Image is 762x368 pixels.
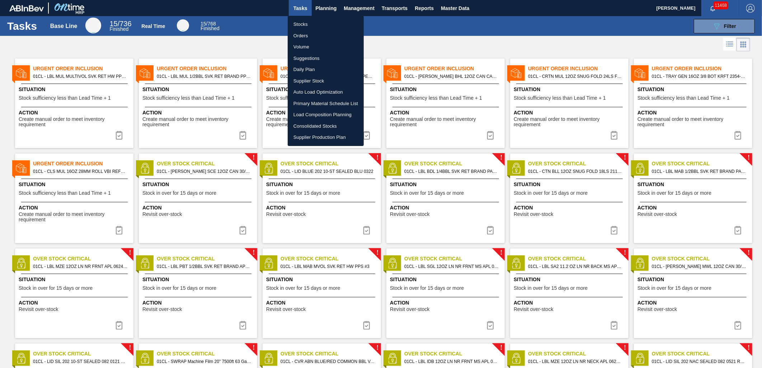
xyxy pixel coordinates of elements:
a: Load Composition Planning [288,109,364,121]
a: Supplier Production Plan [288,132,364,143]
a: Supplier Stock [288,75,364,87]
a: Suggestions [288,53,364,64]
a: Consolidated Stocks [288,121,364,132]
a: Primary Material Schedule List [288,98,364,109]
a: Orders [288,30,364,42]
a: Stocks [288,19,364,30]
a: Auto Load Optimization [288,86,364,98]
a: Volume [288,41,364,53]
a: Daily Plan [288,64,364,75]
